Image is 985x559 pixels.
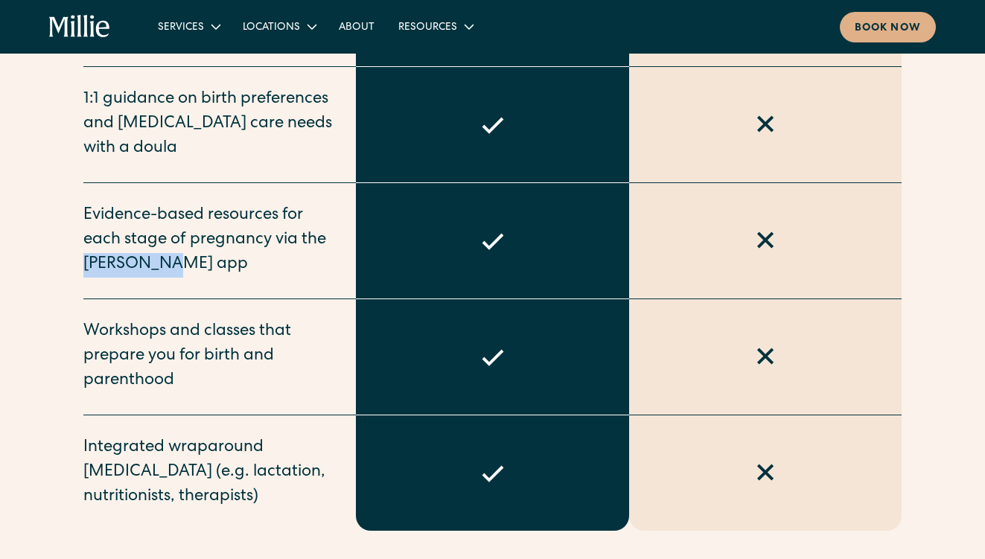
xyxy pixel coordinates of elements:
[83,320,339,394] div: Workshops and classes that prepare you for birth and parenthood
[840,12,936,42] a: Book now
[243,20,300,36] div: Locations
[327,14,386,39] a: About
[83,436,339,510] div: Integrated wraparound [MEDICAL_DATA] (e.g. lactation, nutritionists, therapists)
[231,14,327,39] div: Locations
[855,21,921,36] div: Book now
[49,15,110,39] a: home
[398,20,457,36] div: Resources
[158,20,204,36] div: Services
[83,88,339,162] div: 1:1 guidance on birth preferences and [MEDICAL_DATA] care needs with a doula
[386,14,484,39] div: Resources
[83,204,339,278] div: Evidence-based resources for each stage of pregnancy via the [PERSON_NAME] app
[146,14,231,39] div: Services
